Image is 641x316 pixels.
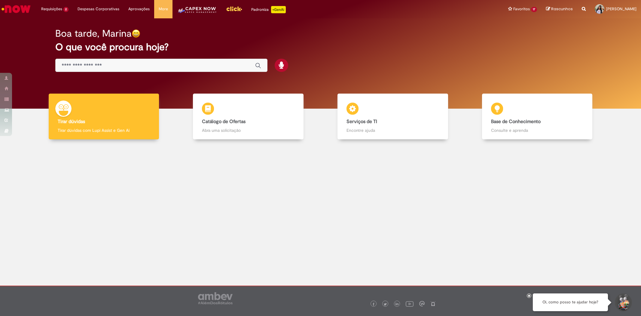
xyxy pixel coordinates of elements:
[384,303,387,306] img: logo_footer_twitter.png
[406,300,414,308] img: logo_footer_youtube.png
[226,4,242,13] img: click_logo_yellow_360x200.png
[430,301,436,306] img: logo_footer_naosei.png
[551,6,573,12] span: Rascunhos
[533,293,608,311] div: Oi, como posso te ajudar hoje?
[1,3,32,15] img: ServiceNow
[346,127,439,133] p: Encontre ajuda
[465,94,609,140] a: Base de Conhecimento Consulte e aprenda
[58,127,150,133] p: Tirar dúvidas com Lupi Assist e Gen Ai
[202,127,295,133] p: Abra uma solicitação
[198,292,233,304] img: logo_footer_ambev_rotulo_gray.png
[176,94,321,140] a: Catálogo de Ofertas Abra uma solicitação
[491,119,541,125] b: Base de Conhecimento
[614,293,632,311] button: Iniciar Conversa de Suporte
[55,42,585,52] h2: O que você procura hoje?
[346,119,377,125] b: Serviços de TI
[78,6,119,12] span: Despesas Corporativas
[58,119,85,125] b: Tirar dúvidas
[32,94,176,140] a: Tirar dúvidas Tirar dúvidas com Lupi Assist e Gen Ai
[546,6,573,12] a: Rascunhos
[132,29,140,38] img: happy-face.png
[177,6,217,18] img: CapexLogo5.png
[202,119,246,125] b: Catálogo de Ofertas
[159,6,168,12] span: More
[55,28,132,39] h2: Boa tarde, Marina
[606,6,636,11] span: [PERSON_NAME]
[395,302,398,306] img: logo_footer_linkedin.png
[372,303,375,306] img: logo_footer_facebook.png
[251,6,286,13] div: Padroniza
[491,127,584,133] p: Consulte e aprenda
[321,94,465,140] a: Serviços de TI Encontre ajuda
[41,6,62,12] span: Requisições
[419,301,425,306] img: logo_footer_workplace.png
[128,6,150,12] span: Aprovações
[63,7,69,12] span: 2
[531,7,537,12] span: 17
[513,6,530,12] span: Favoritos
[271,6,286,13] p: +GenAi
